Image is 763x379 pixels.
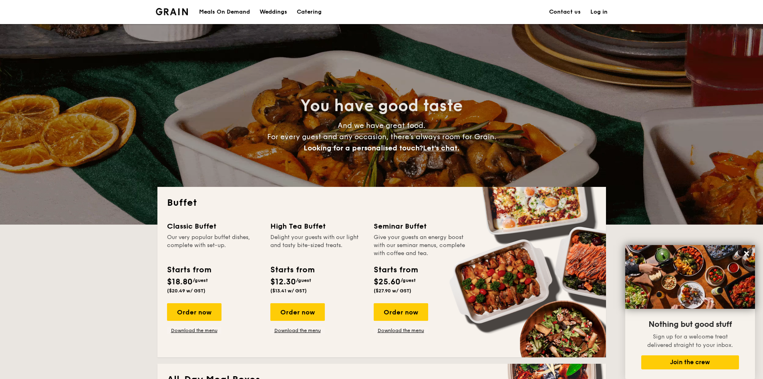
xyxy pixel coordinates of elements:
[423,144,459,152] span: Let's chat.
[296,278,311,283] span: /guest
[374,327,428,334] a: Download the menu
[270,264,314,276] div: Starts from
[625,245,755,309] img: DSC07876-Edit02-Large.jpeg
[167,288,205,294] span: ($20.49 w/ GST)
[270,233,364,257] div: Delight your guests with our light and tasty bite-sized treats.
[167,197,596,209] h2: Buffet
[156,8,188,15] img: Grain
[647,333,733,349] span: Sign up for a welcome treat delivered straight to your inbox.
[267,121,496,152] span: And we have great food. For every guest and any occasion, there’s always room for Grain.
[648,320,732,329] span: Nothing but good stuff
[374,264,417,276] div: Starts from
[374,221,467,232] div: Seminar Buffet
[374,288,411,294] span: ($27.90 w/ GST)
[374,277,401,287] span: $25.60
[270,327,325,334] a: Download the menu
[167,221,261,232] div: Classic Buffet
[374,303,428,321] div: Order now
[167,264,211,276] div: Starts from
[167,327,221,334] a: Download the menu
[167,233,261,257] div: Our very popular buffet dishes, complete with set-up.
[641,355,739,369] button: Join the crew
[740,247,753,260] button: Close
[167,303,221,321] div: Order now
[193,278,208,283] span: /guest
[270,277,296,287] span: $12.30
[156,8,188,15] a: Logotype
[401,278,416,283] span: /guest
[300,96,463,116] span: You have good taste
[270,303,325,321] div: Order now
[167,277,193,287] span: $18.80
[374,233,467,257] div: Give your guests an energy boost with our seminar menus, complete with coffee and tea.
[304,144,423,152] span: Looking for a personalised touch?
[270,288,307,294] span: ($13.41 w/ GST)
[270,221,364,232] div: High Tea Buffet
